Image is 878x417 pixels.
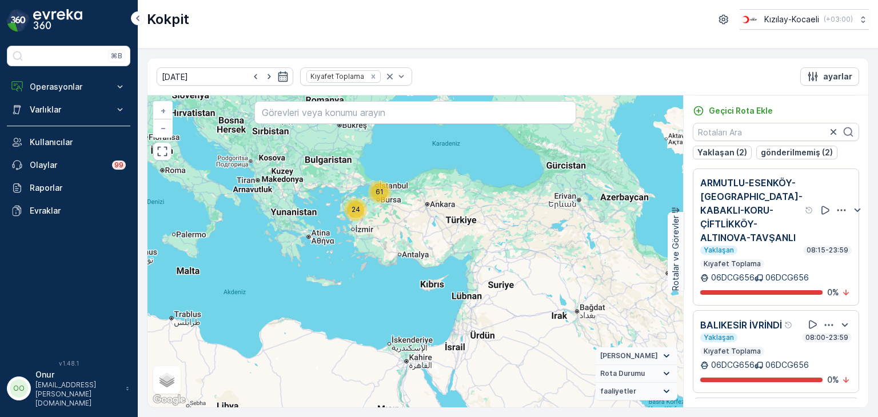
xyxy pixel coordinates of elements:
[7,199,130,222] a: Evraklar
[30,81,107,93] p: Operasyonlar
[805,246,849,255] p: 08:15-23:59
[7,154,130,177] a: Olaylar99
[10,379,28,398] div: OO
[150,392,188,407] a: Bu bölgeyi Google Haritalar'da açın (yeni pencerede açılır)
[700,318,782,332] p: BALIKESİR İVRİNDİ
[154,367,179,392] a: Layers
[824,15,853,24] p: ( +03:00 )
[711,359,755,371] p: 06DCG656
[784,320,793,330] div: Yardım Araç İkonu
[703,246,735,255] p: Yaklaşan
[344,198,367,221] div: 24
[703,347,762,356] p: Kıyafet Toplama
[596,365,677,383] summary: Rota Durumu
[709,105,773,117] p: Geçici Rota Ekle
[596,383,677,400] summary: faaliyetler
[823,71,852,82] p: ayarlar
[800,67,859,86] button: ayarlar
[7,9,30,32] img: logo
[154,119,171,137] a: Uzaklaştır
[7,98,130,121] button: Varlıklar
[693,146,752,159] button: Yaklaşan (2)
[161,106,166,115] span: +
[307,71,366,82] div: Kıyafet Toplama
[147,10,189,29] p: Kokpit
[600,387,636,396] span: faaliyetler
[352,205,360,214] span: 24
[693,105,773,117] a: Geçici Rota Ekle
[30,182,126,194] p: Raporlar
[600,369,645,378] span: Rota Durumu
[30,104,107,115] p: Varlıklar
[765,272,809,283] p: 06DCG656
[765,359,809,371] p: 06DCG656
[35,380,120,408] p: [EMAIL_ADDRESS][PERSON_NAME][DOMAIN_NAME]
[111,51,122,61] p: ⌘B
[764,14,819,25] p: Kızılay-Kocaeli
[703,333,735,342] p: Yaklaşan
[254,101,576,124] input: Görevleri veya konumu arayın
[35,369,120,380] p: Onur
[30,205,126,216] p: Evraklar
[761,147,833,158] p: gönderilmemiş (2)
[7,177,130,199] a: Raporlar
[740,9,869,30] button: Kızılay-Kocaeli(+03:00)
[368,181,391,203] div: 61
[827,287,839,298] p: 0 %
[367,72,380,81] div: Remove Kıyafet Toplama
[7,131,130,154] a: Kullanıcılar
[693,123,859,141] input: Rotaları Ara
[740,13,760,26] img: k%C4%B1z%C4%B1lay_0jL9uU1.png
[150,392,188,407] img: Google
[827,374,839,386] p: 0 %
[7,75,130,98] button: Operasyonlar
[805,206,814,215] div: Yardım Araç İkonu
[670,215,681,291] p: Rotalar ve Görevler
[30,159,105,171] p: Olaylar
[700,176,803,244] p: ARMUTLU-ESENKÖY-[GEOGRAPHIC_DATA]-KABAKLI-KORU-ÇİFTLİKKÖY-ALTINOVA-TAVŞANLI
[7,360,130,367] span: v 1.48.1
[33,9,82,32] img: logo_dark-DEwI_e13.png
[804,333,849,342] p: 08:00-23:59
[376,187,384,196] span: 61
[161,123,166,133] span: −
[600,351,658,360] span: [PERSON_NAME]
[114,161,123,170] p: 99
[697,147,747,158] p: Yaklaşan (2)
[703,259,762,268] p: Kıyafet Toplama
[756,146,837,159] button: gönderilmemiş (2)
[711,272,755,283] p: 06DCG656
[157,67,293,86] input: dd/mm/yyyy
[154,102,171,119] a: Yakınlaştır
[596,347,677,365] summary: [PERSON_NAME]
[7,369,130,408] button: OOOnur[EMAIL_ADDRESS][PERSON_NAME][DOMAIN_NAME]
[30,137,126,148] p: Kullanıcılar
